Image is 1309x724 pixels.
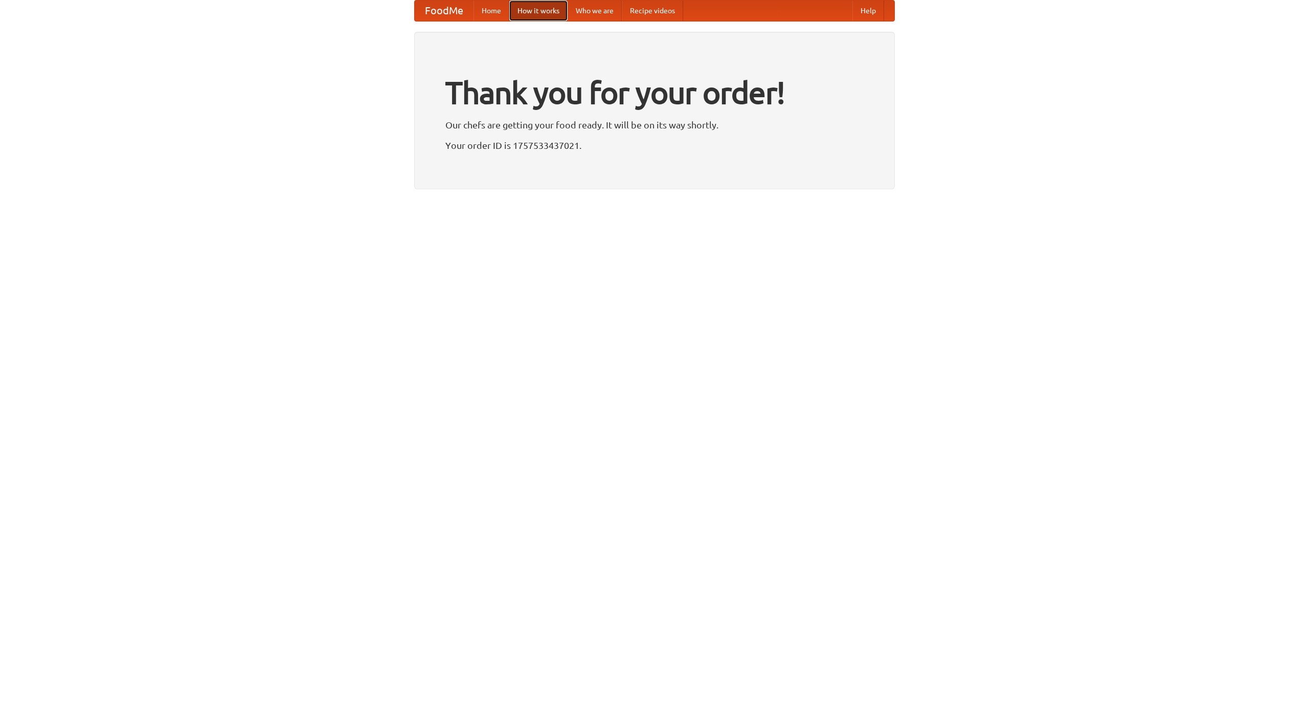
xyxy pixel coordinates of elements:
[852,1,884,21] a: Help
[415,1,473,21] a: FoodMe
[622,1,683,21] a: Recipe videos
[568,1,622,21] a: Who we are
[445,68,864,117] h1: Thank you for your order!
[509,1,568,21] a: How it works
[473,1,509,21] a: Home
[445,117,864,133] p: Our chefs are getting your food ready. It will be on its way shortly.
[445,138,864,153] p: Your order ID is 1757533437021.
